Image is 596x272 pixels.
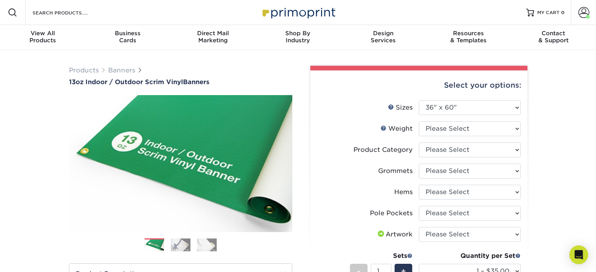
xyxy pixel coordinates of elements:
[350,251,413,261] div: Sets
[511,25,596,50] a: Contact& Support
[561,10,565,15] span: 0
[380,124,413,133] div: Weight
[145,239,164,252] img: Banners 01
[255,30,341,44] div: Industry
[255,30,341,37] span: Shop By
[259,4,337,21] img: Primoprint
[69,78,183,86] span: 13oz Indoor / Outdoor Scrim Vinyl
[341,30,426,37] span: Design
[69,67,99,74] a: Products
[419,251,521,261] div: Quantity per Set
[394,187,413,197] div: Hems
[69,86,292,241] img: 13oz Indoor / Outdoor Scrim Vinyl 01
[370,209,413,218] div: Pole Pockets
[171,238,190,251] img: Banners 02
[317,70,521,100] div: Select your options:
[376,230,413,239] div: Artwork
[170,30,255,37] span: Direct Mail
[388,103,413,112] div: Sizes
[378,166,413,176] div: Grommets
[426,30,511,37] span: Resources
[32,8,108,17] input: SEARCH PRODUCTS.....
[511,30,596,37] span: Contact
[353,145,413,155] div: Product Category
[85,30,170,44] div: Cards
[108,67,135,74] a: Banners
[197,238,217,251] img: Banners 03
[85,25,170,50] a: BusinessCards
[341,25,426,50] a: DesignServices
[69,78,292,86] a: 13oz Indoor / Outdoor Scrim VinylBanners
[69,78,292,86] h1: Banners
[537,9,560,16] span: MY CART
[426,30,511,44] div: & Templates
[170,25,255,50] a: Direct MailMarketing
[569,245,588,264] div: Open Intercom Messenger
[85,30,170,37] span: Business
[341,30,426,44] div: Services
[511,30,596,44] div: & Support
[426,25,511,50] a: Resources& Templates
[255,25,341,50] a: Shop ByIndustry
[170,30,255,44] div: Marketing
